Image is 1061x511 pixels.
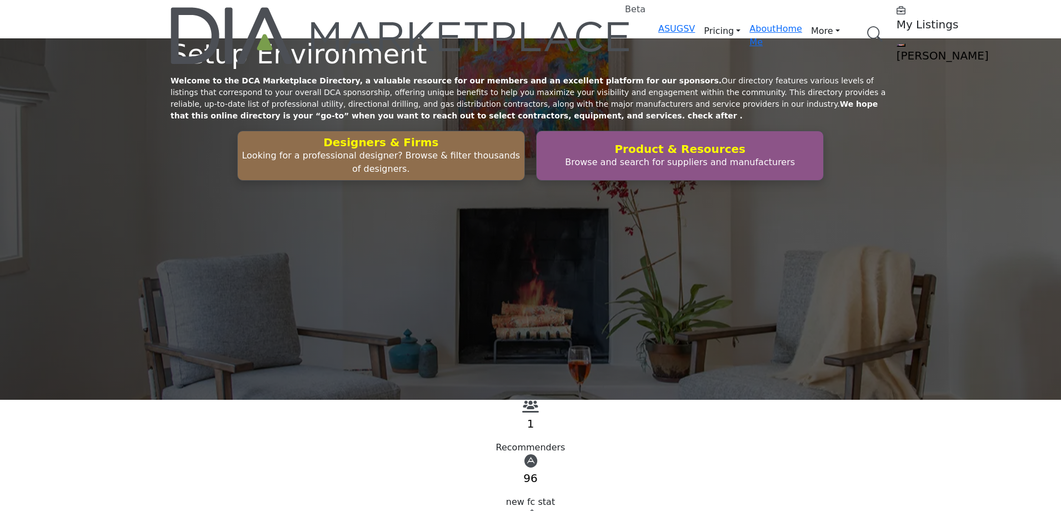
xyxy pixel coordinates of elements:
[625,4,645,14] h6: Beta
[540,142,820,156] h2: Product & Resources
[171,76,722,85] strong: Welcome to the DCA Marketplace Directory, a valuable resource for our members and an excellent pl...
[522,403,539,414] a: View Recommenders
[171,7,632,64] img: Site Logo
[241,136,521,149] h2: Designers & Firms
[171,75,890,122] p: Our directory features various levels of listings that correspond to your overall DCA sponsorship...
[171,7,632,64] a: Beta
[897,49,1035,62] h5: [PERSON_NAME]
[523,472,537,485] a: 96
[897,43,905,47] button: Show hide supplier dropdown
[536,131,824,181] button: Product & Resources Browse and search for suppliers and manufacturers
[171,495,890,509] div: new fc stat
[695,22,749,40] a: Pricing
[241,149,521,176] p: Looking for a professional designer? Browse & filter thousands of designers.
[802,22,849,40] a: More
[897,4,1035,31] div: My Listings
[658,23,695,34] a: ASUGSV
[237,131,525,181] button: Designers & Firms Looking for a professional designer? Browse & filter thousands of designers.
[897,18,1035,31] h5: My Listings
[776,23,802,34] a: Home
[749,23,775,47] a: About Me
[855,19,890,49] a: Search
[171,100,878,120] strong: We hope that this online directory is your “go-to” when you want to reach out to select contracto...
[171,441,890,454] div: Recommenders
[527,417,534,430] a: 1
[540,156,820,169] p: Browse and search for suppliers and manufacturers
